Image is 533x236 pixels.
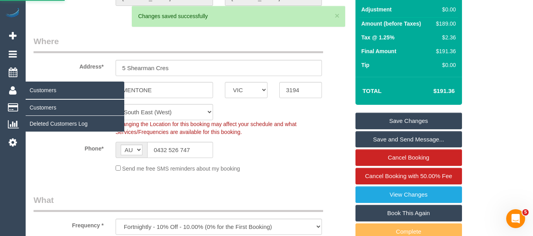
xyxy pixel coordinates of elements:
a: Book This Again [355,205,462,221]
a: Deleted Customers Log [26,116,124,132]
a: Cancel Booking with 50.00% Fee [355,168,462,184]
a: Save and Send Message... [355,131,462,148]
div: $0.00 [432,61,456,69]
label: Amount (before Taxes) [361,20,421,28]
span: Cancel Booking with 50.00% Fee [365,173,452,179]
div: $0.00 [432,6,456,13]
span: Changing the Location for this booking may affect your schedule and what Services/Frequencies are... [116,121,297,135]
div: $2.36 [432,33,456,41]
img: Automaid Logo [5,8,21,19]
div: Changes saved successfully [138,12,339,20]
input: Suburb* [116,82,213,98]
label: Tip [361,61,370,69]
strong: Total [363,87,382,94]
a: Cancel Booking [355,149,462,166]
legend: Where [34,35,323,53]
ul: Customers [26,99,124,132]
h4: $191.36 [410,88,454,95]
label: Phone* [28,142,110,152]
label: Final Amount [361,47,396,55]
input: Phone* [147,142,213,158]
label: Address* [28,60,110,71]
iframe: Intercom live chat [506,209,525,228]
label: Adjustment [361,6,392,13]
legend: What [34,194,323,212]
label: Tax @ 1.25% [361,33,395,41]
label: Frequency * [28,219,110,229]
a: Save Changes [355,113,462,129]
span: Customers [26,81,124,99]
span: Send me free SMS reminders about my booking [122,165,240,172]
a: Customers [26,100,124,115]
div: $191.36 [432,47,456,55]
a: View Changes [355,186,462,203]
div: $189.00 [432,20,456,28]
button: × [335,11,339,20]
span: 5 [522,209,529,216]
input: Post Code* [279,82,322,98]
